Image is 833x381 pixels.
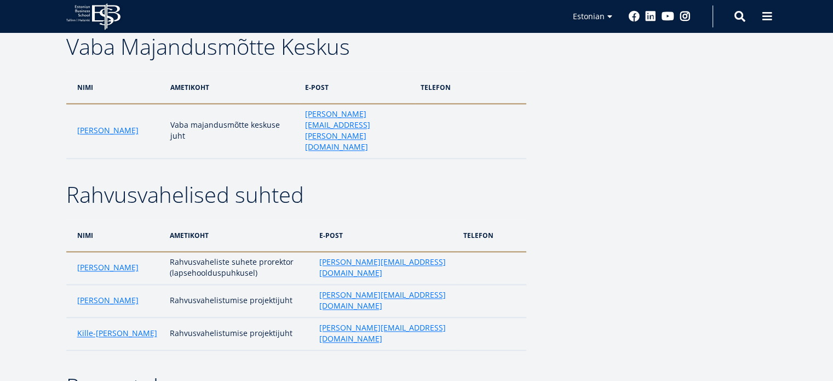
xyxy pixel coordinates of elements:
[77,262,139,273] a: [PERSON_NAME]
[319,289,452,311] a: [PERSON_NAME][EMAIL_ADDRESS][DOMAIN_NAME]
[164,317,314,350] td: Rahvusvahelistumise projektijuht
[165,104,300,158] td: Vaba majandusmõtte keskuse juht
[319,257,452,278] a: [PERSON_NAME][EMAIL_ADDRESS][DOMAIN_NAME]
[680,11,691,22] a: Instagram
[66,219,165,252] th: nimi
[164,219,314,252] th: ametikoht
[77,295,139,306] a: [PERSON_NAME]
[164,285,314,317] td: Rahvusvahelistumise projektijuht
[314,219,458,252] th: e-post
[66,179,304,209] span: Rahvusvahelised suhted
[662,11,674,22] a: Youtube
[77,328,157,339] a: Kille-[PERSON_NAME]
[415,71,526,104] th: telefon
[319,322,452,344] a: [PERSON_NAME][EMAIL_ADDRESS][DOMAIN_NAME]
[300,71,415,104] th: e-post
[66,33,526,60] h2: Vaba Majandusmõtte Keskus
[165,71,300,104] th: ametikoht
[66,71,165,104] th: nimi
[77,125,139,136] a: [PERSON_NAME]
[305,109,410,152] a: [PERSON_NAME][EMAIL_ADDRESS][PERSON_NAME][DOMAIN_NAME]
[629,11,640,22] a: Facebook
[645,11,656,22] a: Linkedin
[170,257,308,278] p: Rahvusvaheliste suhete prorektor (lapsehoolduspuhkusel)
[458,219,526,252] th: telefon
